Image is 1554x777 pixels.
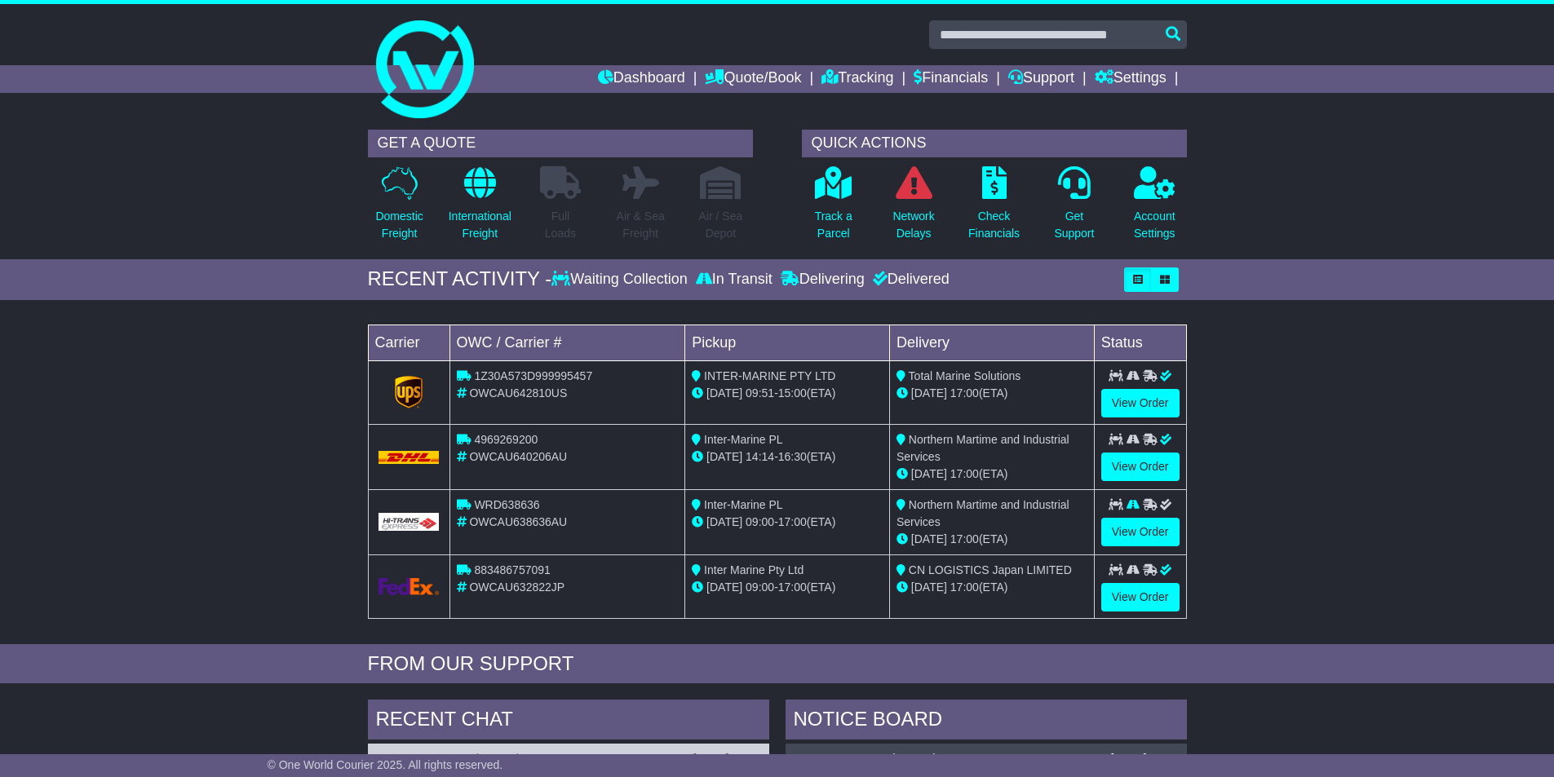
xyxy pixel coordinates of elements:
span: 17:00 [778,581,807,594]
div: [DATE] 14:04 [693,752,760,766]
p: Air / Sea Depot [699,208,743,242]
td: Delivery [889,324,1094,360]
a: InternationalFreight [448,166,512,251]
span: CN LOGISTICS Japan LIMITED [909,563,1072,576]
div: RECENT CHAT [368,700,769,744]
img: DHL.png [379,451,440,464]
div: In Transit [692,271,777,289]
a: OWCAU638636AU [376,752,475,765]
span: [DATE] [911,532,947,545]
div: - (ETA) [692,514,883,531]
span: 09:00 [746,515,774,528]
span: © One World Courier 2025. All rights reserved. [268,758,503,771]
div: Delivered [869,271,950,289]
div: - (ETA) [692,579,883,596]
img: GetCarrierServiceLogo [395,376,423,408]
span: [DATE] [706,581,742,594]
div: (ETA) [897,385,1087,402]
div: Waiting Collection [551,271,691,289]
td: OWC / Carrier # [449,324,685,360]
div: - (ETA) [692,448,883,466]
span: 17:00 [950,386,979,400]
span: [DATE] [911,581,947,594]
a: Track aParcel [814,166,853,251]
a: OWCAU638636AU [794,752,892,765]
span: [DATE] [911,386,947,400]
span: 17:00 [950,532,979,545]
img: GetCarrierServiceLogo [379,513,440,531]
span: 883486757091 [474,563,550,576]
td: Pickup [685,324,890,360]
span: [DATE] [706,450,742,463]
div: [DATE] 12:16 [1110,752,1178,766]
span: OWCAU640206AU [469,450,567,463]
p: Check Financials [968,208,1020,242]
a: Quote/Book [705,65,801,93]
div: FROM OUR SUPPORT [368,652,1187,676]
span: Northern Martime and Industrial Services [897,498,1069,528]
span: 17:00 [950,581,979,594]
a: CheckFinancials [967,166,1021,251]
p: Get Support [1054,208,1094,242]
span: 359162 [479,752,517,765]
div: ( ) [794,752,1179,766]
a: AccountSettings [1133,166,1176,251]
span: 09:51 [746,386,774,400]
a: GetSupport [1053,166,1095,251]
span: WRD638636 [474,498,539,511]
div: RECENT ACTIVITY - [368,267,552,291]
span: 4969269200 [474,433,538,446]
span: Total Marine Solutions [909,369,1021,382]
span: OWCAU642810US [469,386,567,400]
p: Track a Parcel [815,208,852,242]
a: View Order [1101,583,1180,611]
div: (ETA) [897,579,1087,596]
p: International Freight [449,208,511,242]
span: Inter Marine Pty Ltd [704,563,804,576]
div: NOTICE BOARD [786,700,1187,744]
div: - (ETA) [692,385,883,402]
a: Support [1008,65,1074,93]
div: GET A QUOTE [368,130,753,157]
div: QUICK ACTIONS [802,130,1187,157]
span: 14:14 [746,450,774,463]
span: [DATE] [706,515,742,528]
span: 16:30 [778,450,807,463]
p: Account Settings [1134,208,1175,242]
a: View Order [1101,518,1180,546]
a: Tracking [821,65,893,93]
a: View Order [1101,389,1180,417]
span: OWCAU638636AU [469,515,567,528]
div: Delivering [777,271,869,289]
span: INTER-MARINE PTY LTD [704,369,835,382]
span: 17:00 [778,515,807,528]
a: Dashboard [598,65,685,93]
span: 09:00 [746,581,774,594]
span: 17:00 [950,467,979,480]
p: Full Loads [540,208,581,242]
td: Status [1094,324,1186,360]
div: (ETA) [897,531,1087,548]
span: [DATE] [706,386,742,400]
td: Carrier [368,324,449,360]
a: Financials [914,65,988,93]
span: 15:00 [778,386,807,400]
a: DomesticFreight [374,166,423,251]
span: OWCAU632822JP [469,581,564,594]
div: ( ) [376,752,761,766]
a: Settings [1095,65,1167,93]
div: (ETA) [897,466,1087,483]
a: View Order [1101,453,1180,481]
a: NetworkDelays [892,166,935,251]
p: Domestic Freight [375,208,423,242]
span: 359162 [895,752,933,765]
span: [DATE] [911,467,947,480]
span: Northern Martime and Industrial Services [897,433,1069,463]
img: GetCarrierServiceLogo [379,578,440,595]
span: Inter-Marine PL [704,433,782,446]
p: Network Delays [892,208,934,242]
span: 1Z30A573D999995457 [474,369,592,382]
p: Air & Sea Freight [617,208,665,242]
span: Inter-Marine PL [704,498,782,511]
